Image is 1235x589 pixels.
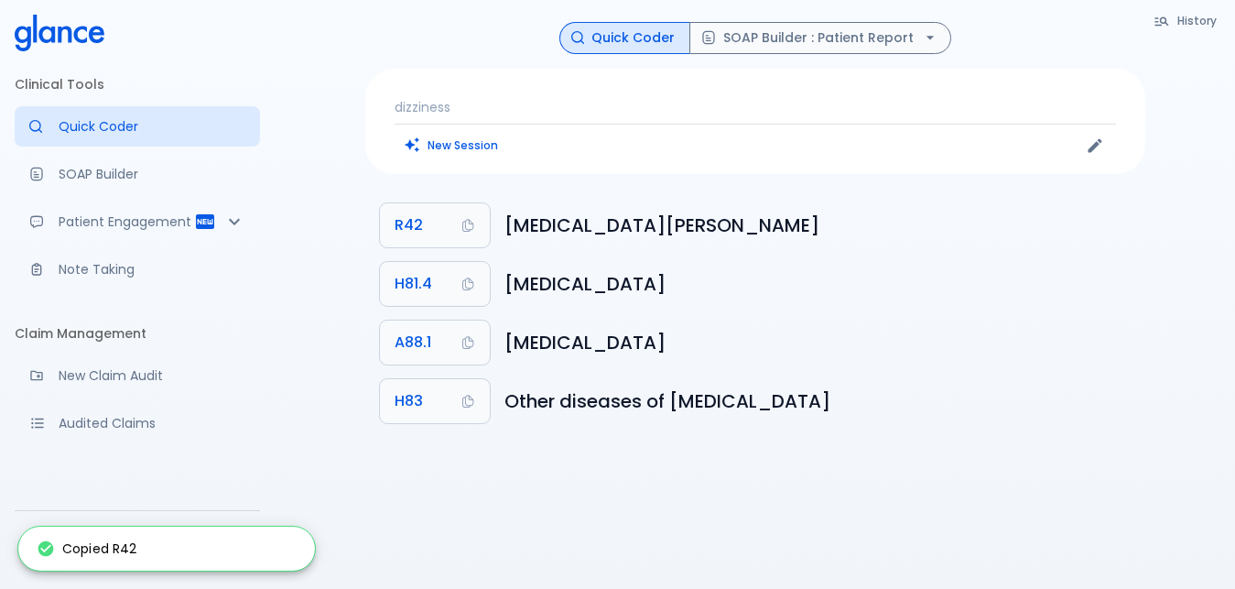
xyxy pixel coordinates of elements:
[59,260,245,278] p: Note Taking
[59,117,245,136] p: Quick Coder
[15,451,260,491] a: Monitor progress of claim corrections
[59,165,245,183] p: SOAP Builder
[15,311,260,355] li: Claim Management
[395,388,423,414] span: H83
[504,269,1131,299] h6: Vertigo of central origin
[504,328,1131,357] h6: Epidemic vertigo
[395,132,509,158] button: Clears all inputs and results.
[59,366,245,385] p: New Claim Audit
[380,321,490,365] button: Copy Code A88.1 to clipboard
[15,154,260,194] a: Docugen: Compose a clinical documentation in seconds
[15,403,260,443] a: View audited claims
[1144,7,1228,34] button: History
[15,62,260,106] li: Clinical Tools
[395,271,432,297] span: H81.4
[59,414,245,432] p: Audited Claims
[504,211,1131,240] h6: Dizziness and giddiness
[15,249,260,289] a: Advanced note-taking
[689,22,951,54] button: SOAP Builder : Patient Report
[395,213,423,238] span: R42
[395,98,1116,116] p: dizziness
[1081,132,1109,159] button: Edit
[15,355,260,396] a: Audit a new claim
[380,203,490,247] button: Copy Code R42 to clipboard
[15,202,260,242] div: Patient Reports & Referrals
[37,532,137,565] div: Copied R42
[15,518,260,582] div: [PERSON_NAME]abeer
[504,387,1131,416] h6: Other diseases of inner ear
[380,262,490,306] button: Copy Code H81.4 to clipboard
[380,379,490,423] button: Copy Code H83 to clipboard
[559,22,690,54] button: Quick Coder
[395,330,431,355] span: A88.1
[59,213,194,231] p: Patient Engagement
[15,106,260,147] a: Moramiz: Find ICD10AM codes instantly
